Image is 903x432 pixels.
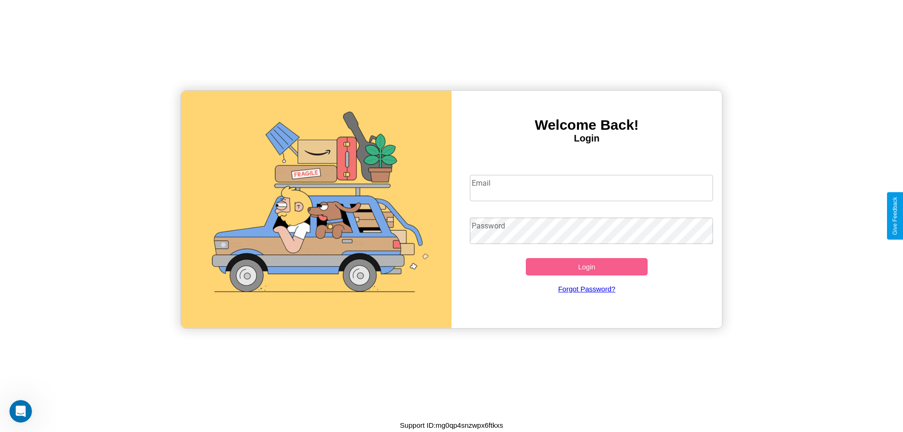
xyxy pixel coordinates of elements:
div: Give Feedback [892,197,898,235]
button: Login [526,258,648,275]
p: Support ID: mg0qp4snzwpx6ftkxs [400,419,503,432]
h3: Welcome Back! [451,117,722,133]
h4: Login [451,133,722,144]
a: Forgot Password? [465,275,709,302]
iframe: Intercom live chat [9,400,32,423]
img: gif [181,91,451,328]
